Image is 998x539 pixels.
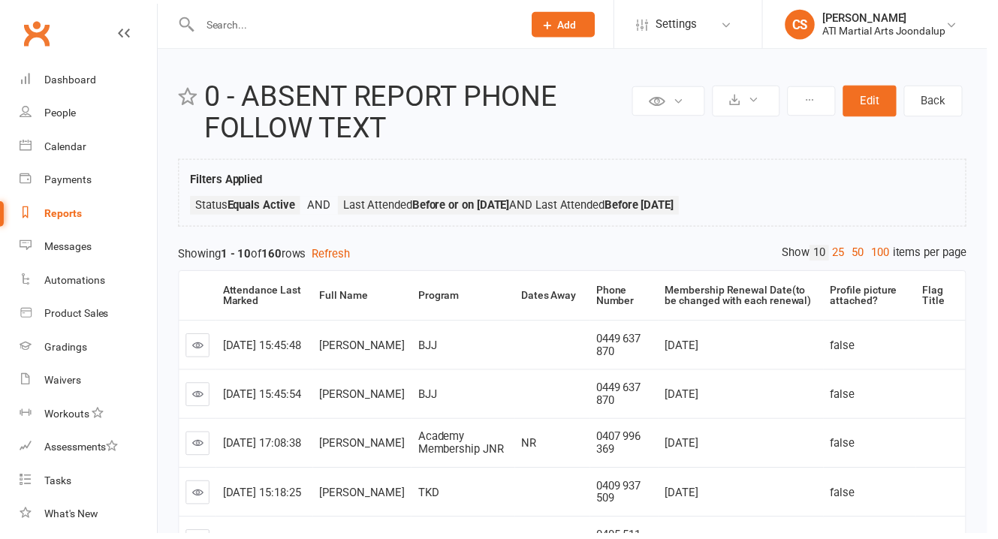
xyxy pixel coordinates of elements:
div: What's New [45,513,99,525]
div: People [45,108,77,120]
div: Reports [45,209,83,221]
span: [DATE] [672,342,706,356]
span: Last Attended [347,200,515,214]
button: Add [538,12,602,38]
div: Profile picture attached? [840,288,914,311]
a: Calendar [20,131,158,165]
span: [PERSON_NAME] [323,491,409,504]
span: 0409 937 509 [603,484,648,510]
a: 25 [838,248,858,263]
strong: Equals Active [230,200,298,214]
h2: 0 - ABSENT REPORT PHONE FOLLOW TEXT [207,83,635,146]
div: ATI Martial Arts Joondalup [831,25,956,38]
span: false [840,491,864,504]
div: Full Name [323,293,404,304]
span: NR [527,441,542,455]
div: Dates Away [527,293,584,304]
span: [PERSON_NAME] [323,392,409,405]
a: 50 [858,248,877,263]
a: People [20,98,158,131]
div: Gradings [45,345,88,357]
a: Back [914,86,973,118]
span: [DATE] 15:45:48 [225,342,304,356]
input: Search... [197,14,518,35]
div: Tasks [45,480,72,492]
strong: Filters Applied [192,175,265,188]
strong: Before [DATE] [611,200,681,214]
span: [DATE] [672,491,706,504]
div: Payments [45,176,92,188]
div: Assessments [45,446,119,458]
div: Product Sales [45,311,110,323]
a: Automations [20,266,158,300]
span: 0449 637 870 [603,336,648,362]
div: Messages [45,243,92,255]
a: 100 [877,248,903,263]
span: [PERSON_NAME] [323,342,409,356]
span: BJJ [423,342,442,356]
span: [DATE] 17:08:38 [225,441,304,455]
div: Program [423,293,508,304]
div: Show items per page [791,248,977,263]
div: Automations [45,277,106,289]
span: [DATE] [672,392,706,405]
span: BJJ [423,392,442,405]
a: Messages [20,233,158,266]
a: Gradings [20,334,158,368]
div: CS [794,10,824,40]
span: 0407 996 369 [603,435,648,461]
a: Payments [20,165,158,199]
span: false [840,342,864,356]
div: Calendar [45,142,87,154]
span: AND Last Attended [515,200,681,214]
div: Dashboard [45,74,97,86]
div: Showing of rows [180,248,977,266]
strong: 160 [264,250,285,263]
a: What's New [20,503,158,537]
span: Settings [663,8,704,41]
strong: Before or on [DATE] [417,200,515,214]
span: false [840,441,864,455]
a: Workouts [20,402,158,435]
div: [PERSON_NAME] [831,11,956,25]
div: Workouts [45,412,90,424]
a: Dashboard [20,64,158,98]
div: Waivers [45,378,82,390]
a: Tasks [20,469,158,503]
button: Edit [852,86,906,118]
div: Attendance Last Marked [225,288,304,311]
span: [DATE] [672,441,706,455]
a: Waivers [20,368,158,402]
a: Clubworx [18,15,56,53]
span: 0449 637 870 [603,385,648,411]
span: TKD [423,491,444,504]
span: Academy Membership JNR [423,435,509,461]
span: [DATE] 15:18:25 [225,491,304,504]
span: [DATE] 15:45:54 [225,392,304,405]
strong: 1 - 10 [223,250,254,263]
a: 10 [819,248,838,263]
span: false [840,392,864,405]
div: Phone Number [603,288,654,311]
div: Flag Title [933,288,964,311]
div: Membership Renewal Date(to be changed with each renewal) [672,288,820,311]
span: [PERSON_NAME] [323,441,409,455]
span: Add [564,19,583,31]
a: Reports [20,199,158,233]
button: Refresh [315,248,354,266]
a: Product Sales [20,300,158,334]
span: Status [197,200,298,214]
a: Assessments [20,435,158,469]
